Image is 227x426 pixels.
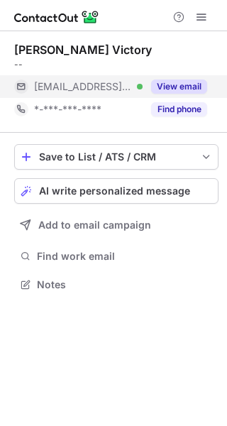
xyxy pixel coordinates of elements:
button: Reveal Button [151,80,207,94]
span: Find work email [37,250,213,263]
button: Add to email campaign [14,212,218,238]
span: Notes [37,278,213,291]
button: Notes [14,275,218,295]
span: [EMAIL_ADDRESS][DOMAIN_NAME] [34,80,132,93]
span: Add to email campaign [38,219,151,231]
button: save-profile-one-click [14,144,218,170]
div: [PERSON_NAME] Victory [14,43,152,57]
button: Reveal Button [151,102,207,116]
span: AI write personalized message [39,185,190,197]
div: -- [14,58,218,71]
button: AI write personalized message [14,178,218,204]
img: ContactOut v5.3.10 [14,9,99,26]
div: Save to List / ATS / CRM [39,151,194,163]
button: Find work email [14,246,218,266]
